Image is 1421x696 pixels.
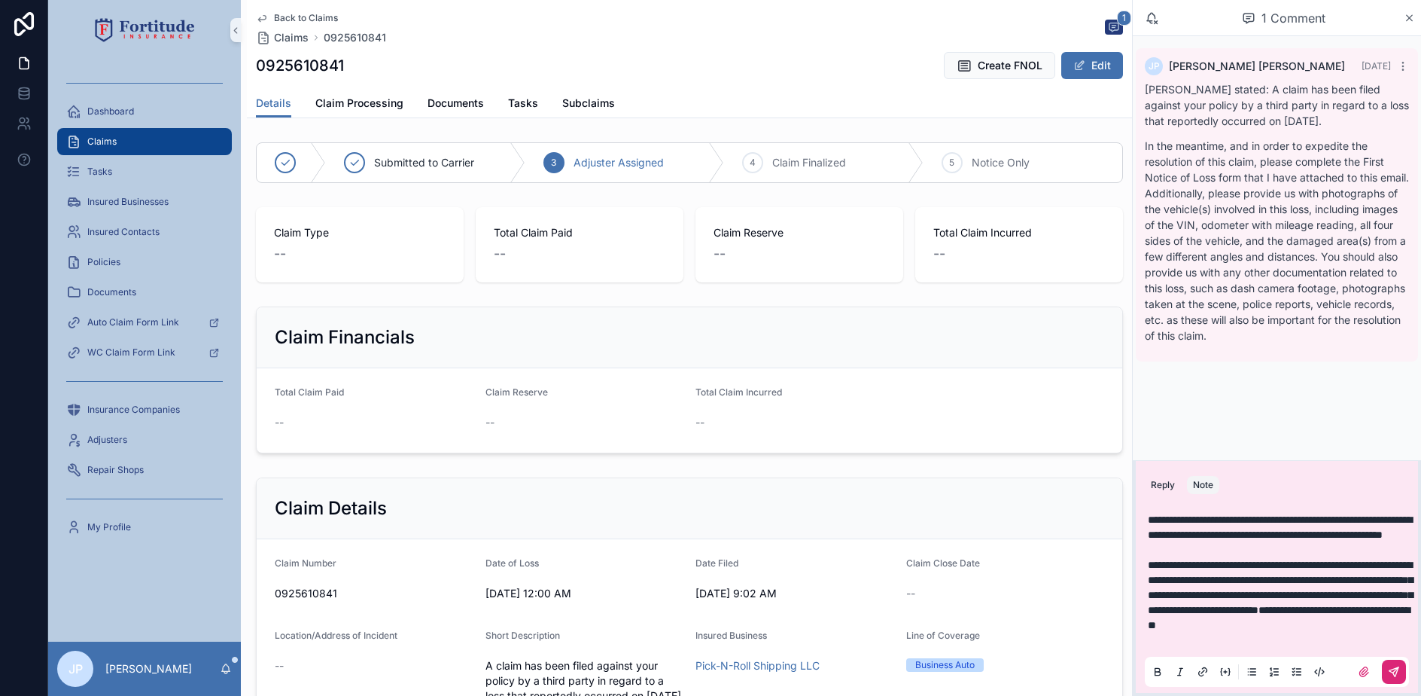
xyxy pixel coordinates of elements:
span: Back to Claims [274,12,338,24]
a: Tasks [508,90,538,120]
span: Adjuster Assigned [574,155,664,170]
span: Dashboard [87,105,134,118]
div: scrollable content [48,60,241,560]
span: Documents [428,96,484,111]
span: Adjusters [87,434,127,446]
span: [DATE] 9:02 AM [695,586,894,601]
a: Details [256,90,291,118]
span: 4 [750,157,756,169]
span: Tasks [87,166,112,178]
p: In the meantime, and in order to expedite the resolution of this claim, please complete the First... [1145,138,1409,343]
span: Claim Close Date [906,557,980,569]
span: JP [68,660,83,678]
span: Insured Contacts [87,226,160,238]
a: 0925610841 [324,30,386,45]
button: Note [1187,476,1219,494]
h2: Claim Financials [275,325,415,350]
p: [PERSON_NAME] stated: A claim has been filed against your policy by a third party in regard to a ... [1145,81,1409,129]
a: Policies [57,249,232,276]
a: Insured Businesses [57,188,232,215]
span: Repair Shops [87,464,144,476]
span: Details [256,96,291,111]
span: Notice Only [972,155,1030,170]
span: -- [695,415,704,430]
a: Claims [256,30,309,45]
div: Business Auto [915,658,975,672]
span: [PERSON_NAME] [PERSON_NAME] [1169,59,1345,74]
a: Documents [57,279,232,306]
span: -- [485,415,494,430]
span: Policies [87,256,120,268]
span: Auto Claim Form Link [87,316,179,328]
span: Total Claim Incurred [695,386,782,398]
span: -- [275,658,284,673]
span: Total Claim Paid [275,386,344,398]
span: Location/Address of Incident [275,630,397,641]
button: Edit [1061,52,1123,79]
span: [DATE] [1362,60,1391,72]
span: Date Filed [695,557,738,569]
span: -- [275,415,284,430]
span: -- [274,243,286,264]
h2: Claim Details [275,496,387,520]
span: Subclaims [562,96,615,111]
a: Auto Claim Form Link [57,309,232,336]
span: Documents [87,286,136,298]
span: WC Claim Form Link [87,346,175,359]
button: Reply [1145,476,1181,494]
span: Claim Processing [315,96,403,111]
span: Insured Business [695,630,767,641]
span: 5 [949,157,954,169]
span: 1 Comment [1261,9,1325,27]
a: Claims [57,128,232,155]
span: Claim Type [274,225,446,240]
span: Total Claim Paid [494,225,665,240]
button: 1 [1105,20,1123,38]
span: -- [494,243,506,264]
span: Insured Businesses [87,196,169,208]
a: Dashboard [57,98,232,125]
a: Repair Shops [57,456,232,484]
span: Short Description [485,630,560,641]
a: Claim Processing [315,90,403,120]
p: [PERSON_NAME] [105,661,192,676]
a: Insurance Companies [57,396,232,423]
span: Claim Finalized [772,155,846,170]
span: Submitted to Carrier [374,155,474,170]
span: Date of Loss [485,557,539,569]
span: [DATE] 12:00 AM [485,586,684,601]
span: -- [933,243,945,264]
span: Claim Reserve [485,386,548,398]
a: WC Claim Form Link [57,339,232,366]
span: Insurance Companies [87,404,180,416]
div: Note [1193,479,1213,491]
a: My Profile [57,514,232,541]
a: Insured Contacts [57,218,232,246]
h1: 0925610841 [256,55,344,76]
span: Claims [87,136,117,148]
span: My Profile [87,521,131,533]
a: Back to Claims [256,12,338,24]
a: Subclaims [562,90,615,120]
span: Claim Number [275,557,336,569]
span: JP [1149,60,1160,72]
a: Tasks [57,158,232,185]
img: App logo [95,18,195,42]
span: Total Claim Incurred [933,225,1105,240]
a: Documents [428,90,484,120]
span: -- [714,243,726,264]
span: 3 [551,157,556,169]
a: Adjusters [57,426,232,453]
span: 0925610841 [275,586,473,601]
span: Tasks [508,96,538,111]
span: -- [906,586,915,601]
span: Line of Coverage [906,630,980,641]
button: Create FNOL [944,52,1055,79]
a: Pick-N-Roll Shipping LLC [695,658,820,673]
span: Create FNOL [978,58,1042,73]
span: 1 [1117,11,1131,26]
span: Claims [274,30,309,45]
span: Claim Reserve [714,225,885,240]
